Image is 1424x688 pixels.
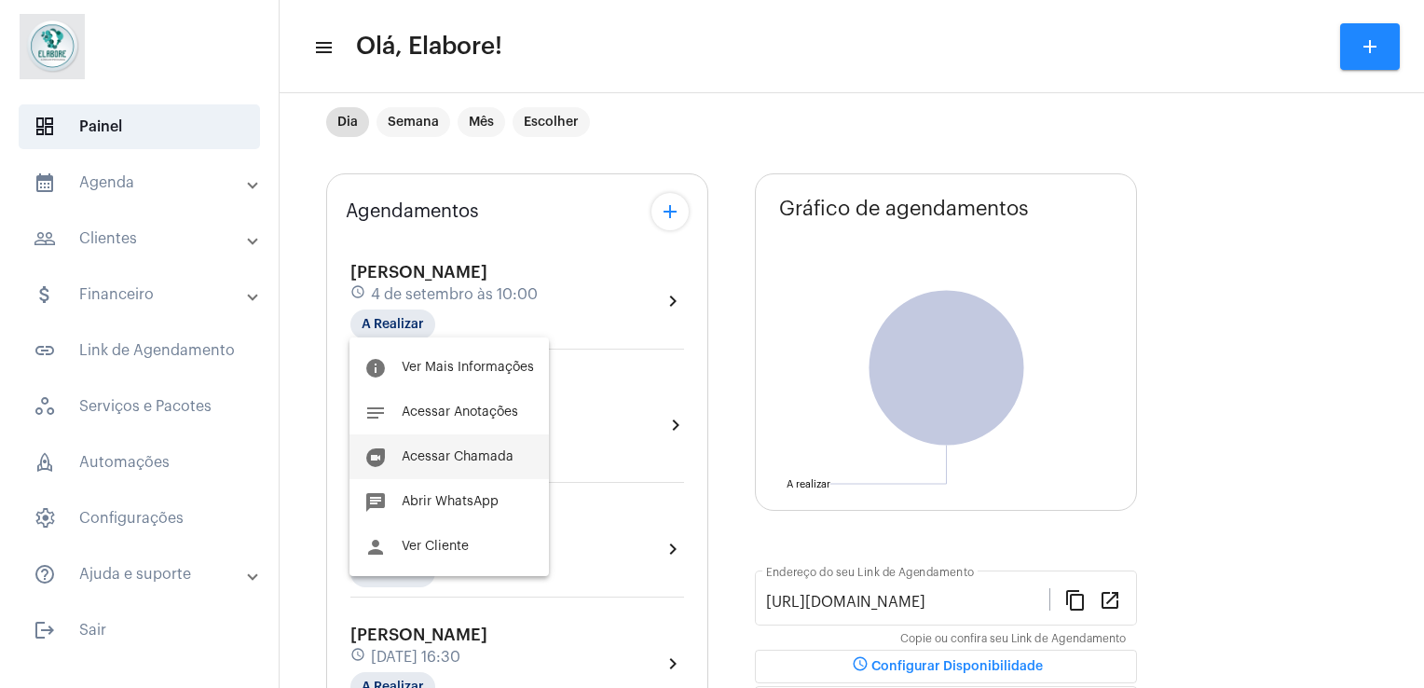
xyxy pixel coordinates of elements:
[364,447,387,469] mat-icon: duo
[402,361,534,374] span: Ver Mais Informações
[402,450,513,463] span: Acessar Chamada
[364,536,387,558] mat-icon: person
[364,357,387,379] mat-icon: info
[402,406,518,419] span: Acessar Anotações
[364,491,387,514] mat-icon: chat
[402,495,499,508] span: Abrir WhatsApp
[364,402,387,424] mat-icon: notes
[402,540,469,553] span: Ver Cliente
